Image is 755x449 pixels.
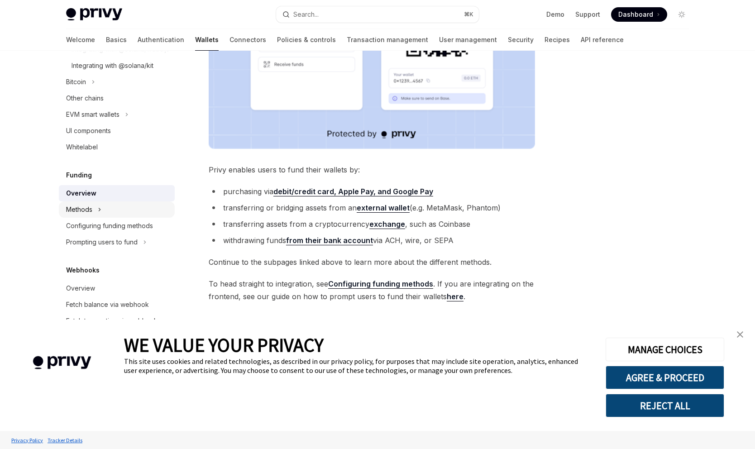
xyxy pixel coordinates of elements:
[9,432,45,448] a: Privacy Policy
[209,234,535,247] li: withdrawing funds via ACH, wire, or SEPA
[59,234,175,250] button: Toggle Prompting users to fund section
[209,277,535,303] span: To head straight to integration, see . If you are integrating on the frontend, see our guide on h...
[66,142,98,153] div: Whitelabel
[138,29,184,51] a: Authentication
[737,331,743,338] img: close banner
[66,204,92,215] div: Methods
[59,280,175,296] a: Overview
[45,432,85,448] a: Tracker Details
[59,90,175,106] a: Other chains
[59,185,175,201] a: Overview
[581,29,624,51] a: API reference
[606,394,724,417] button: REJECT ALL
[66,265,100,276] h5: Webhooks
[66,188,96,199] div: Overview
[66,93,104,104] div: Other chains
[59,123,175,139] a: UI components
[447,292,464,301] a: here
[66,8,122,21] img: light logo
[59,201,175,218] button: Toggle Methods section
[66,29,95,51] a: Welcome
[209,201,535,214] li: transferring or bridging assets from an (e.g. MetaMask, Phantom)
[286,236,373,245] a: from their bank account
[606,366,724,389] button: AGREE & PROCEED
[209,256,535,268] span: Continue to the subpages linked above to learn more about the different methods.
[464,11,473,18] span: ⌘ K
[72,60,153,71] div: Integrating with @solana/kit
[59,57,175,74] a: Integrating with @solana/kit
[124,357,592,375] div: This site uses cookies and related technologies, as described in our privacy policy, for purposes...
[545,29,570,51] a: Recipes
[357,203,410,212] strong: external wallet
[66,237,138,248] div: Prompting users to fund
[273,187,433,196] a: debit/credit card, Apple Pay, and Google Pay
[276,6,479,23] button: Open search
[66,299,149,310] div: Fetch balance via webhook
[618,10,653,19] span: Dashboard
[277,29,336,51] a: Policies & controls
[575,10,600,19] a: Support
[209,218,535,230] li: transferring assets from a cryptocurrency , such as Coinbase
[66,125,111,136] div: UI components
[611,7,667,22] a: Dashboard
[66,109,119,120] div: EVM smart wallets
[674,7,689,22] button: Toggle dark mode
[357,203,410,213] a: external wallet
[66,283,95,294] div: Overview
[124,333,324,357] span: WE VALUE YOUR PRIVACY
[209,163,535,176] span: Privy enables users to fund their wallets by:
[229,29,266,51] a: Connectors
[731,325,749,344] a: close banner
[195,29,219,51] a: Wallets
[439,29,497,51] a: User management
[59,74,175,90] button: Toggle Bitcoin section
[347,29,428,51] a: Transaction management
[209,185,535,198] li: purchasing via
[508,29,534,51] a: Security
[59,106,175,123] button: Toggle EVM smart wallets section
[66,170,92,181] h5: Funding
[293,9,319,20] div: Search...
[59,218,175,234] a: Configuring funding methods
[606,338,724,361] button: MANAGE CHOICES
[66,76,86,87] div: Bitcoin
[59,296,175,313] a: Fetch balance via webhook
[66,315,158,326] div: Fetch transaction via webhook
[66,220,153,231] div: Configuring funding methods
[106,29,127,51] a: Basics
[328,279,433,289] a: Configuring funding methods
[59,313,175,329] a: Fetch transaction via webhook
[369,220,405,229] a: exchange
[14,343,110,382] img: company logo
[59,139,175,155] a: Whitelabel
[546,10,564,19] a: Demo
